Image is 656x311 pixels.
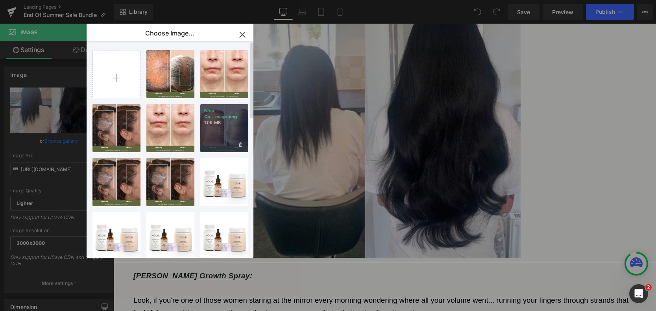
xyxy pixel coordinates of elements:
[629,284,648,303] iframe: Intercom live chat
[20,272,517,293] span: Look, if you're one of those women staring at the mirror every morning wondering where all your v...
[20,248,139,256] u: [PERSON_NAME] Growth Spray:
[645,284,652,291] span: 2
[204,120,244,126] p: 1.09 MB
[145,29,194,37] p: Choose Image...
[204,108,244,120] p: Noor Co...mage.png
